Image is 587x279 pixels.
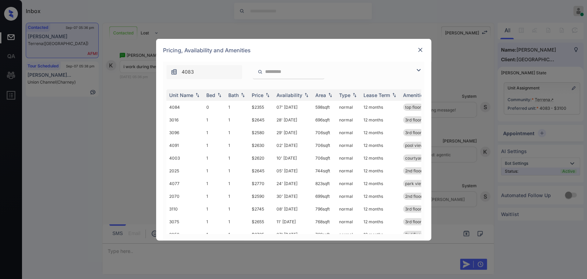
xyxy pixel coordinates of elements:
[336,215,361,228] td: normal
[249,126,274,139] td: $2580
[169,92,193,98] div: Unit Name
[336,190,361,203] td: normal
[204,164,226,177] td: 1
[274,152,313,164] td: 10' [DATE]
[361,101,400,114] td: 12 months
[166,164,204,177] td: 2025
[156,39,431,62] div: Pricing, Availability and Amenities
[166,190,204,203] td: 2070
[274,203,313,215] td: 08' [DATE]
[182,68,194,76] span: 4083
[361,190,400,203] td: 12 months
[303,93,310,97] img: sorting
[252,92,263,98] div: Price
[166,203,204,215] td: 3110
[216,93,223,97] img: sorting
[249,215,274,228] td: $2655
[166,152,204,164] td: 4003
[274,190,313,203] td: 30' [DATE]
[274,139,313,152] td: 02' [DATE]
[204,203,226,215] td: 1
[226,215,249,228] td: 1
[405,117,422,122] span: 3rd floor
[327,93,334,97] img: sorting
[274,228,313,241] td: 07' [DATE]
[274,164,313,177] td: 05' [DATE]
[274,215,313,228] td: 11' [DATE]
[391,93,398,97] img: sorting
[315,92,326,98] div: Area
[361,203,400,215] td: 12 months
[405,206,422,212] span: 3rd floor
[405,181,424,186] span: park view
[226,228,249,241] td: 1
[166,228,204,241] td: 2050
[361,164,400,177] td: 12 months
[336,114,361,126] td: normal
[249,228,274,241] td: $2725
[361,126,400,139] td: 12 months
[226,190,249,203] td: 1
[166,215,204,228] td: 3075
[226,164,249,177] td: 1
[313,126,336,139] td: 706 sqft
[226,177,249,190] td: 1
[204,114,226,126] td: 1
[313,114,336,126] td: 696 sqft
[361,114,400,126] td: 12 months
[194,93,201,97] img: sorting
[274,126,313,139] td: 29' [DATE]
[313,139,336,152] td: 706 sqft
[276,92,302,98] div: Availability
[274,101,313,114] td: 07' [DATE]
[363,92,390,98] div: Lease Term
[249,114,274,126] td: $2645
[166,139,204,152] td: 4091
[274,114,313,126] td: 28' [DATE]
[417,46,424,53] img: close
[249,177,274,190] td: $2770
[249,139,274,152] td: $2630
[166,126,204,139] td: 3096
[313,152,336,164] td: 706 sqft
[249,101,274,114] td: $2355
[204,177,226,190] td: 1
[405,232,422,237] span: 2nd floor
[249,190,274,203] td: $2590
[336,101,361,114] td: normal
[239,93,246,97] img: sorting
[405,143,424,148] span: pool view
[336,177,361,190] td: normal
[351,93,358,97] img: sorting
[313,101,336,114] td: 598 sqft
[226,126,249,139] td: 1
[336,152,361,164] td: normal
[204,101,226,114] td: 0
[226,152,249,164] td: 1
[249,203,274,215] td: $2745
[339,92,350,98] div: Type
[258,69,263,75] img: icon-zuma
[405,168,422,173] span: 2nd floor
[228,92,239,98] div: Bath
[336,203,361,215] td: normal
[204,190,226,203] td: 1
[403,92,426,98] div: Amenities
[336,126,361,139] td: normal
[171,68,177,75] img: icon-zuma
[313,215,336,228] td: 768 sqft
[405,105,421,110] span: top floor
[405,130,422,135] span: 3rd floor
[204,139,226,152] td: 1
[226,139,249,152] td: 1
[313,190,336,203] td: 699 sqft
[264,93,271,97] img: sorting
[361,152,400,164] td: 12 months
[361,215,400,228] td: 12 months
[414,66,423,74] img: icon-zuma
[166,114,204,126] td: 3016
[361,177,400,190] td: 12 months
[206,92,215,98] div: Bed
[405,194,422,199] span: 2nd floor
[249,164,274,177] td: $2645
